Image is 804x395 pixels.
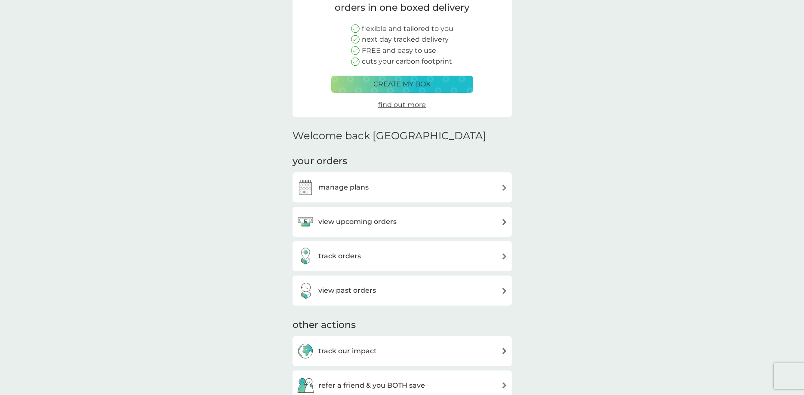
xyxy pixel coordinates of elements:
[501,288,508,294] img: arrow right
[362,45,436,56] p: FREE and easy to use
[362,34,449,45] p: next day tracked delivery
[318,182,369,193] h3: manage plans
[293,155,347,168] h3: your orders
[318,251,361,262] h3: track orders
[331,76,473,93] button: create my box
[318,346,377,357] h3: track our impact
[362,56,452,67] p: cuts your carbon footprint
[318,285,376,296] h3: view past orders
[318,216,397,227] h3: view upcoming orders
[378,99,426,110] a: find out more
[318,380,425,391] h3: refer a friend & you BOTH save
[373,79,431,90] p: create my box
[501,184,508,191] img: arrow right
[293,318,356,332] h3: other actions
[501,253,508,260] img: arrow right
[293,130,486,142] h2: Welcome back [GEOGRAPHIC_DATA]
[501,348,508,354] img: arrow right
[378,101,426,109] span: find out more
[501,219,508,225] img: arrow right
[362,23,453,34] p: flexible and tailored to you
[501,382,508,389] img: arrow right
